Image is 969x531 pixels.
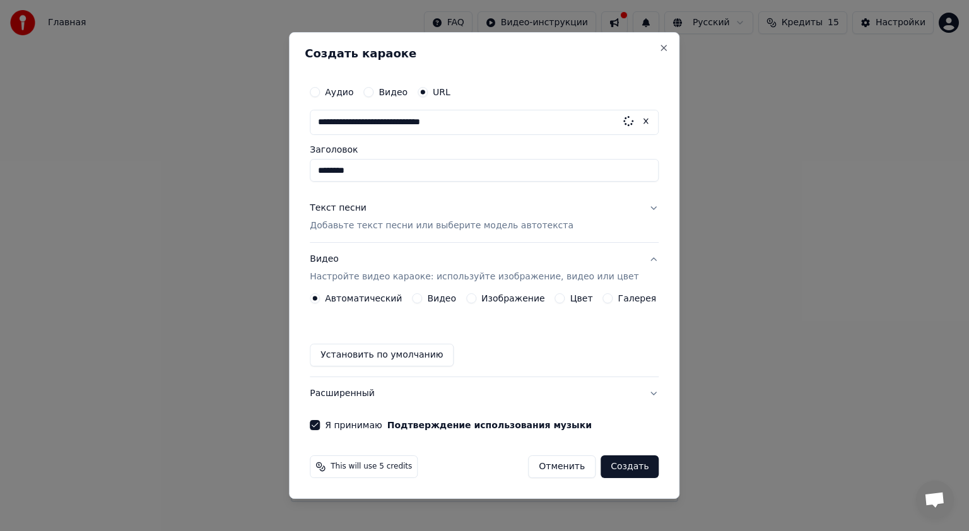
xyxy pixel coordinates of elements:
label: Галерея [618,294,657,303]
button: ВидеоНастройте видео караоке: используйте изображение, видео или цвет [310,243,659,293]
p: Добавьте текст песни или выберите модель автотекста [310,219,573,232]
label: Автоматический [325,294,402,303]
button: Я принимаю [387,421,592,429]
label: URL [433,88,450,96]
label: Видео [379,88,408,96]
label: Видео [427,294,456,303]
button: Создать [601,455,659,478]
p: Настройте видео караоке: используйте изображение, видео или цвет [310,271,638,283]
label: Цвет [570,294,593,303]
label: Изображение [481,294,545,303]
label: Аудио [325,88,353,96]
div: Видео [310,253,638,283]
button: Текст песниДобавьте текст песни или выберите модель автотекста [310,192,659,242]
label: Заголовок [310,145,659,154]
div: Текст песни [310,202,367,214]
label: Я принимаю [325,421,592,429]
button: Отменить [528,455,596,478]
button: Расширенный [310,377,659,410]
span: This will use 5 credits [331,462,412,472]
div: ВидеоНастройте видео караоке: используйте изображение, видео или цвет [310,293,659,376]
h2: Создать караоке [305,48,664,59]
button: Установить по умолчанию [310,344,454,366]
